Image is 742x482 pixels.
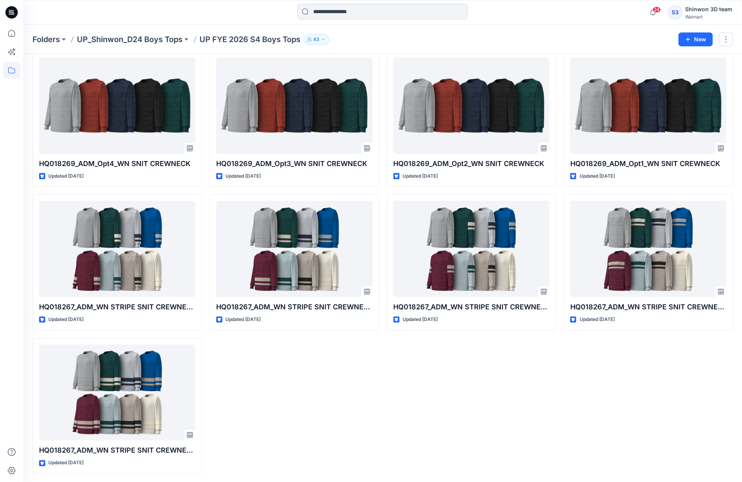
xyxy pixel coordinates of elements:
[668,5,682,19] div: S3
[39,345,195,441] a: HQ018267_ADM_WN STRIPE SNIT CREWNECK
[48,459,84,467] p: Updated [DATE]
[48,316,84,324] p: Updated [DATE]
[685,5,732,14] div: Shinwon 3D team
[403,172,438,180] p: Updated [DATE]
[579,316,614,324] p: Updated [DATE]
[304,34,329,45] button: 43
[685,14,732,20] div: Walmart
[39,201,195,297] a: HQ018267_ADM_WN STRIPE SNIT CREWNECK_Sleeve Stripe Only
[570,58,726,154] a: HQ018269_ADM_Opt1_WN SNIT CREWNECK
[216,201,372,297] a: HQ018267_ADM_WN STRIPE SNIT CREWNECK_Body Stripe Only
[652,7,661,13] span: 24
[77,34,183,45] a: UP_Shinwon_D24 Boys Tops
[32,34,60,45] a: Folders
[225,316,261,324] p: Updated [DATE]
[39,58,195,154] a: HQ018269_ADM_Opt4_WN SNIT CREWNECK
[579,172,614,180] p: Updated [DATE]
[200,34,300,45] p: UP FYE 2026 S4 Boys Tops
[393,58,549,154] a: HQ018269_ADM_Opt2_WN SNIT CREWNECK
[393,158,549,169] p: HQ018269_ADM_Opt2_WN SNIT CREWNECK
[678,32,713,46] button: New
[313,35,319,44] p: 43
[570,201,726,297] a: HQ018267_ADM_WN STRIPE SNIT CREWNECK_Yoke Stripe Only
[39,445,195,456] p: HQ018267_ADM_WN STRIPE SNIT CREWNECK
[216,302,372,312] p: HQ018267_ADM_WN STRIPE SNIT CREWNECK_Body Stripe Only
[570,158,726,169] p: HQ018269_ADM_Opt1_WN SNIT CREWNECK
[393,302,549,312] p: HQ018267_ADM_WN STRIPE SNIT CREWNECK_Bicep Stripe Only
[39,158,195,169] p: HQ018269_ADM_Opt4_WN SNIT CREWNECK
[216,58,372,154] a: HQ018269_ADM_Opt3_WN SNIT CREWNECK
[39,302,195,312] p: HQ018267_ADM_WN STRIPE SNIT CREWNECK_Sleeve Stripe Only
[48,172,84,180] p: Updated [DATE]
[225,172,261,180] p: Updated [DATE]
[393,201,549,297] a: HQ018267_ADM_WN STRIPE SNIT CREWNECK_Bicep Stripe Only
[216,158,372,169] p: HQ018269_ADM_Opt3_WN SNIT CREWNECK
[403,316,438,324] p: Updated [DATE]
[570,302,726,312] p: HQ018267_ADM_WN STRIPE SNIT CREWNECK_Yoke Stripe Only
